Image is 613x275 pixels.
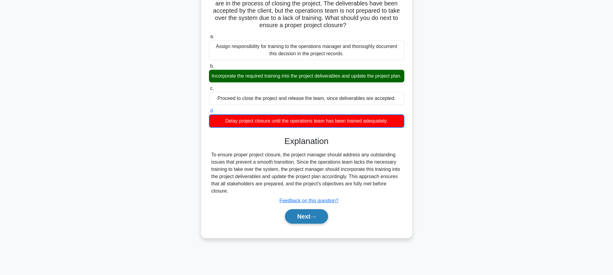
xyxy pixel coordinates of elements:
[211,151,402,195] div: To ensure proper project closure, the project manager should address any outstanding issues that ...
[210,34,214,39] span: a.
[285,209,328,224] button: Next
[209,114,404,128] div: Delay project closure until the operations team has been trained adequately.
[213,136,401,146] h3: Explanation
[209,70,404,82] div: Incorporate the required training into the project deliverables and update the project plan.
[210,86,214,91] span: c.
[210,108,214,113] span: d.
[209,92,404,105] div: Proceed to close the project and release the team, since deliverables are accepted.
[210,63,214,69] span: b.
[209,40,404,60] div: Assign responsibility for training to the operations manager and thoroughly document this decisio...
[280,198,339,203] a: Feedback on this question?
